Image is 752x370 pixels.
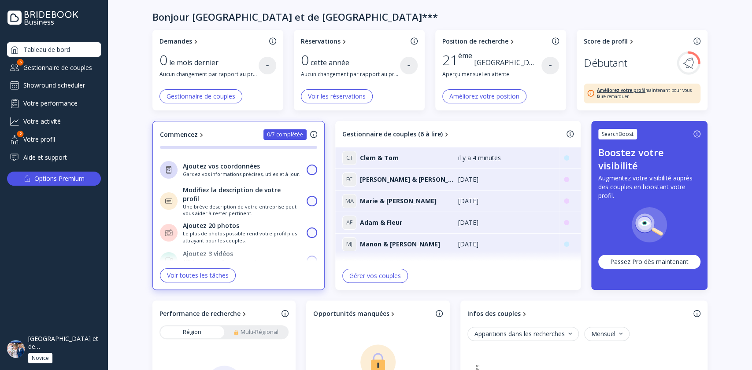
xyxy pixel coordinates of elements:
[7,96,101,110] a: Votre performance
[342,259,356,273] div: L L
[342,130,563,139] a: Gestionnaire de couples (6 à lire)
[301,51,309,68] div: 0
[442,37,548,46] a: Position de recherche
[308,93,366,100] div: Voir les réservations
[183,203,301,217] div: Une brève description de votre entreprise peut vous aider à rester pertinent.
[442,70,541,78] div: Aperçu mensuel en attente
[159,89,242,103] button: Gestionnaire de couples
[349,272,401,279] div: Gérer vos couples
[160,268,236,282] button: Voir toutes les tâches
[159,309,241,318] div: Performance de recherche
[169,58,224,68] div: le mois dernier
[584,37,628,46] div: Score de profil
[458,240,552,249] div: [DATE]
[467,309,528,318] a: Infos des couples
[183,230,301,244] div: Le plus de photos possible rend votre profil plus attrayant pour les couples.
[442,37,508,46] div: Position de recherche
[34,172,85,185] div: Options Premium
[183,258,301,272] div: Affichez vos meilleurs moments pour rendre votre profil plus attrayant.
[602,130,633,138] div: SearchBoost
[342,172,356,187] div: F C
[7,42,101,57] a: Tableau de bord
[17,131,24,137] div: 2
[160,326,224,338] a: Région
[183,162,260,171] div: Ajoutez vos coordonnées
[183,171,301,178] div: Gardez vos informations précises, utiles et à jour.
[167,93,235,100] div: Gestionnaire de couples
[584,327,630,341] button: Mensuel
[442,51,472,68] div: 21
[7,78,101,92] a: Showround scheduler
[301,37,341,46] div: Réservations
[7,114,101,128] a: Votre activité
[584,37,690,46] a: Score de profil
[301,37,407,46] a: Réservations
[342,151,356,165] div: C T
[449,93,519,100] div: Améliorez votre position
[159,37,192,46] div: Demandes
[159,51,167,68] div: 0
[7,132,101,147] div: Votre profil
[708,328,752,370] iframe: Chat Widget
[442,89,526,103] button: Améliorez votre position
[301,89,373,103] button: Voir les réservations
[458,175,552,184] div: [DATE]
[360,175,458,184] span: [PERSON_NAME] & [PERSON_NAME]
[342,130,443,139] div: Gestionnaire de couples (6 à lire)
[160,130,205,139] a: Commencez
[7,60,101,75] div: Gestionnaire de couples
[152,11,438,23] div: Bonjour [GEOGRAPHIC_DATA] et de [GEOGRAPHIC_DATA]***
[342,237,356,251] div: M J
[7,60,101,75] a: Gestionnaire de couples6
[467,309,521,318] div: Infos des couples
[342,194,356,208] div: M A
[474,330,572,337] div: Apparitions dans les recherches
[17,59,24,66] div: 6
[160,130,198,139] div: Commencez
[167,272,229,279] div: Voir toutes les tâches
[183,186,296,203] div: Modifiez la description de votre profil
[598,146,667,172] div: Boostez votre visibilité
[7,172,101,186] button: Options Premium
[458,154,552,162] div: il y a 4 minutes
[313,309,432,318] a: Opportunités manquées
[7,132,101,147] a: Votre profil2
[311,58,355,68] div: cette année
[267,131,303,138] div: 0/7 complétée
[597,87,645,93] a: Améliorez votre profil
[474,58,541,68] div: [GEOGRAPHIC_DATA]
[301,70,400,78] div: Aucun changement par rapport au précédent
[458,261,552,270] div: [DATE]
[233,328,278,336] div: Multi-Régional
[360,261,430,270] span: Leo & [PERSON_NAME]
[610,257,689,266] div: Passez Pro dès maintenant
[342,269,408,283] button: Gérer vos couples
[458,218,552,227] div: [DATE]
[467,327,579,341] button: Apparitions dans les recherches
[360,154,399,162] span: Clem & Tom
[598,174,700,200] div: Augmentez votre visibilité auprès des couples en boostant votre profil.
[598,255,700,269] button: Passez Pro dès maintenant
[458,197,552,205] div: [DATE]
[7,340,25,358] img: dpr=2,fit=cover,g=face,w=48,h=48
[360,240,440,249] span: Manon & [PERSON_NAME]
[159,70,259,78] div: Aucun changement par rapport au précédent
[28,335,101,351] div: [GEOGRAPHIC_DATA] et de [GEOGRAPHIC_DATA]***
[584,55,627,71] div: Débutant
[159,37,266,46] a: Demandes
[183,221,239,230] div: Ajoutez 20 photos
[313,309,389,318] div: Opportunités manquées
[342,216,356,230] div: A F
[159,309,278,318] a: Performance de recherche
[7,150,101,165] a: Aide et support
[591,330,622,337] div: Mensuel
[360,197,437,205] span: Marie & [PERSON_NAME]
[183,249,233,258] div: Ajoutez 3 vidéos
[597,87,697,100] div: maintenant pour vous faire remarquer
